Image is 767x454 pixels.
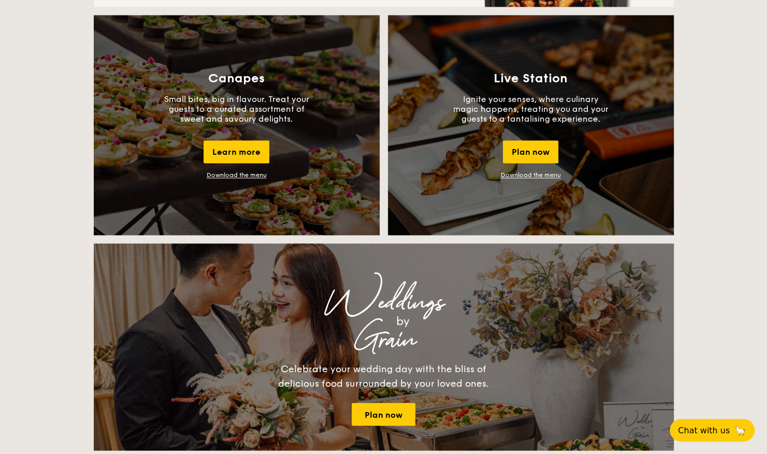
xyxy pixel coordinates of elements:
[670,419,755,442] button: Chat with us🦙
[352,403,415,426] a: Plan now
[734,424,746,436] span: 🦙
[267,361,500,390] div: Celebrate your wedding day with the bliss of delicious food surrounded by your loved ones.
[678,426,730,435] span: Chat with us
[494,71,568,86] h3: Live Station
[185,330,583,349] div: Grain
[204,140,269,163] div: Learn more
[501,171,561,179] a: Download the menu
[223,312,583,330] div: by
[503,140,558,163] div: Plan now
[207,171,267,179] a: Download the menu
[453,94,609,124] p: Ignite your senses, where culinary magic happens, treating you and your guests to a tantalising e...
[185,293,583,312] div: Weddings
[159,94,314,124] p: Small bites, big in flavour. Treat your guests to a curated assortment of sweet and savoury delig...
[208,71,265,86] h3: Canapes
